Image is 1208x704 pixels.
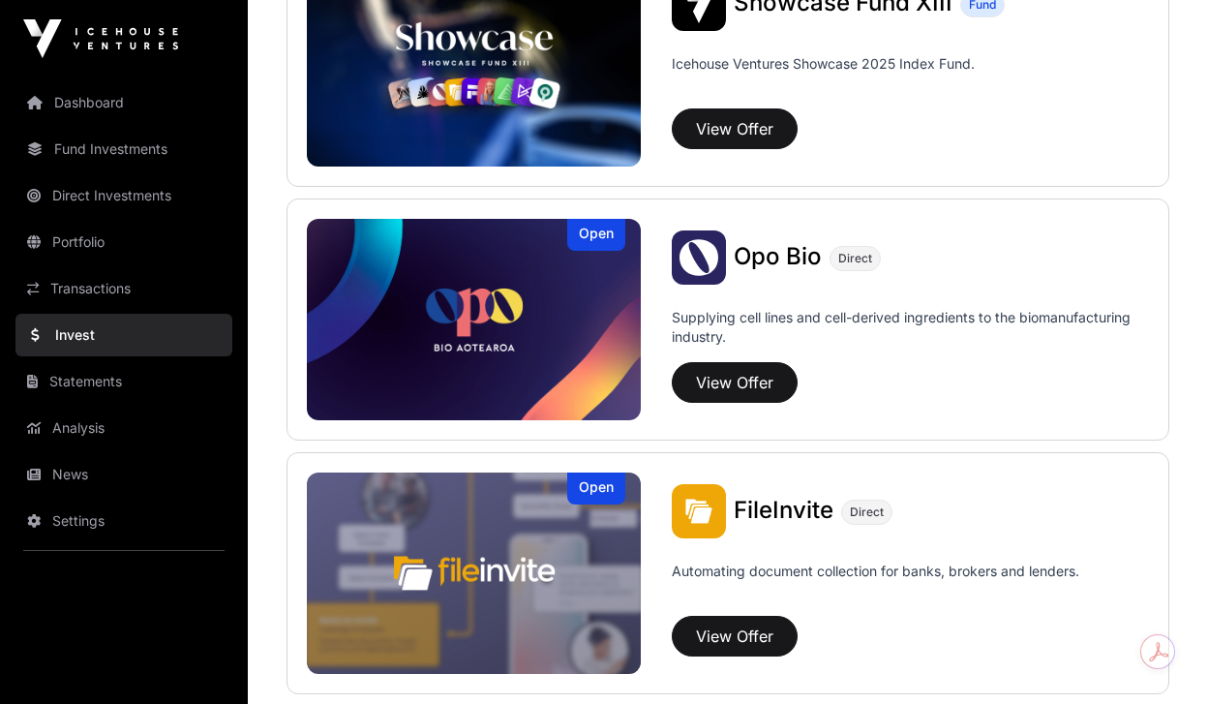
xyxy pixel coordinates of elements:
[672,54,975,74] p: Icehouse Ventures Showcase 2025 Index Fund.
[672,562,1079,608] p: Automating document collection for banks, brokers and lenders.
[734,499,833,524] a: FileInvite
[838,251,872,266] span: Direct
[672,108,798,149] button: View Offer
[15,360,232,403] a: Statements
[567,473,625,505] div: Open
[307,219,641,420] img: Opo Bio
[672,484,726,538] img: FileInvite
[15,500,232,542] a: Settings
[15,81,232,124] a: Dashboard
[15,267,232,310] a: Transactions
[15,174,232,217] a: Direct Investments
[15,221,232,263] a: Portfolio
[734,245,822,270] a: Opo Bio
[307,473,641,674] img: FileInvite
[23,19,178,58] img: Icehouse Ventures Logo
[672,616,798,657] button: View Offer
[567,219,625,251] div: Open
[850,505,884,520] span: Direct
[307,473,641,674] a: FileInviteOpen
[15,128,232,170] a: Fund Investments
[1111,611,1208,704] iframe: Chat Widget
[672,230,726,285] img: Opo Bio
[734,496,833,524] span: FileInvite
[672,362,798,403] button: View Offer
[734,242,822,270] span: Opo Bio
[15,407,232,449] a: Analysis
[307,219,641,420] a: Opo BioOpen
[15,453,232,496] a: News
[15,314,232,356] a: Invest
[672,308,1149,347] p: Supplying cell lines and cell-derived ingredients to the biomanufacturing industry.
